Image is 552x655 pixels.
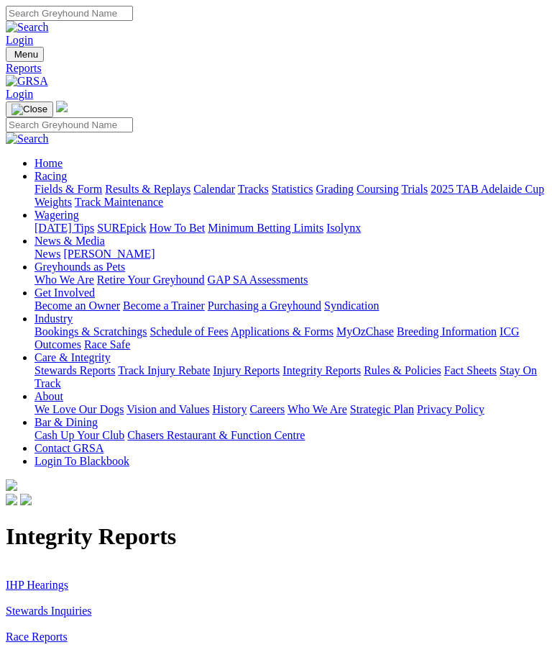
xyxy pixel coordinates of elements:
[75,196,163,208] a: Track Maintenance
[34,312,73,325] a: Industry
[34,455,129,467] a: Login To Blackbook
[34,274,546,286] div: Greyhounds as Pets
[34,222,94,234] a: [DATE] Tips
[34,183,102,195] a: Fields & Form
[34,299,546,312] div: Get Involved
[34,416,98,428] a: Bar & Dining
[63,248,155,260] a: [PERSON_NAME]
[34,157,63,169] a: Home
[105,183,190,195] a: Results & Replays
[34,429,546,442] div: Bar & Dining
[6,631,68,643] a: Race Reports
[34,299,120,312] a: Become an Owner
[238,183,269,195] a: Tracks
[6,62,546,75] a: Reports
[324,299,379,312] a: Syndication
[231,325,333,338] a: Applications & Forms
[20,494,32,505] img: twitter.svg
[6,75,48,88] img: GRSA
[444,364,497,376] a: Fact Sheets
[6,479,17,491] img: logo-grsa-white.png
[287,403,347,415] a: Who We Are
[34,248,546,261] div: News & Media
[34,196,72,208] a: Weights
[213,364,280,376] a: Injury Reports
[326,222,361,234] a: Isolynx
[6,579,68,591] a: IHP Hearings
[126,403,209,415] a: Vision and Values
[6,6,133,21] input: Search
[364,364,441,376] a: Rules & Policies
[356,183,399,195] a: Coursing
[208,299,321,312] a: Purchasing a Greyhound
[6,494,17,505] img: facebook.svg
[282,364,361,376] a: Integrity Reports
[34,403,124,415] a: We Love Our Dogs
[34,325,147,338] a: Bookings & Scratchings
[350,403,414,415] a: Strategic Plan
[34,170,67,182] a: Racing
[34,403,546,416] div: About
[34,364,115,376] a: Stewards Reports
[212,403,247,415] a: History
[208,274,308,286] a: GAP SA Assessments
[401,183,428,195] a: Trials
[208,222,323,234] a: Minimum Betting Limits
[123,299,205,312] a: Become a Trainer
[34,261,125,273] a: Greyhounds as Pets
[6,523,546,550] h1: Integrity Reports
[34,364,546,390] div: Care & Integrity
[6,117,133,132] input: Search
[14,49,38,60] span: Menu
[336,325,394,338] a: MyOzChase
[417,403,484,415] a: Privacy Policy
[84,338,130,351] a: Race Safe
[34,183,546,209] div: Racing
[193,183,235,195] a: Calendar
[149,222,206,234] a: How To Bet
[11,104,47,115] img: Close
[6,88,33,100] a: Login
[34,274,94,286] a: Who We Are
[34,222,546,235] div: Wagering
[97,274,205,286] a: Retire Your Greyhound
[6,101,53,117] button: Toggle navigation
[249,403,285,415] a: Careers
[272,183,313,195] a: Statistics
[34,429,124,441] a: Cash Up Your Club
[6,34,33,46] a: Login
[149,325,228,338] a: Schedule of Fees
[56,101,68,112] img: logo-grsa-white.png
[34,248,60,260] a: News
[34,325,546,351] div: Industry
[6,605,92,617] a: Stewards Inquiries
[431,183,544,195] a: 2025 TAB Adelaide Cup
[34,442,103,454] a: Contact GRSA
[34,235,105,247] a: News & Media
[34,351,111,363] a: Care & Integrity
[6,21,49,34] img: Search
[97,222,146,234] a: SUREpick
[34,325,520,351] a: ICG Outcomes
[6,47,44,62] button: Toggle navigation
[34,286,95,299] a: Get Involved
[118,364,210,376] a: Track Injury Rebate
[316,183,354,195] a: Grading
[34,209,79,221] a: Wagering
[6,132,49,145] img: Search
[397,325,497,338] a: Breeding Information
[34,390,63,402] a: About
[34,364,537,389] a: Stay On Track
[127,429,305,441] a: Chasers Restaurant & Function Centre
